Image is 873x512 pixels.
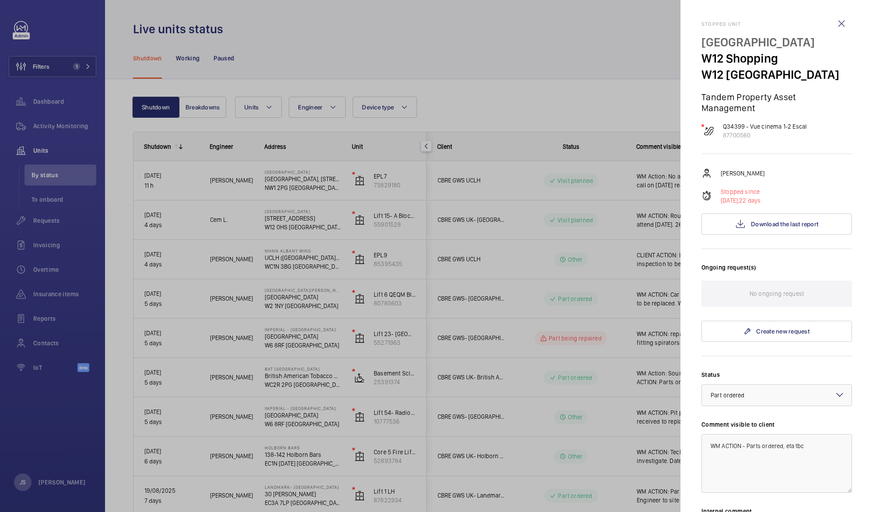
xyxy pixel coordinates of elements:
[701,34,852,50] p: [GEOGRAPHIC_DATA]
[701,321,852,342] a: Create new request
[721,187,761,196] p: Stopped since
[701,67,852,83] p: W12 [GEOGRAPHIC_DATA]
[721,196,761,205] p: 22 days
[701,370,852,379] label: Status
[704,126,714,136] img: escalator.svg
[721,169,764,178] p: [PERSON_NAME]
[750,281,804,307] p: No ongoing request
[701,420,852,429] label: Comment visible to client
[701,214,852,235] button: Download the last report
[701,91,852,113] p: Tandem Property Asset Management
[721,197,739,204] span: [DATE],
[723,131,806,140] p: 87700560
[701,21,852,27] h2: Stopped unit
[723,122,806,131] p: Q34399 - Vue cinema 1-2 Escal
[701,263,852,281] h3: Ongoing request(s)
[701,50,852,67] p: W12 Shopping
[751,221,818,228] span: Download the last report
[711,392,745,399] span: Part ordered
